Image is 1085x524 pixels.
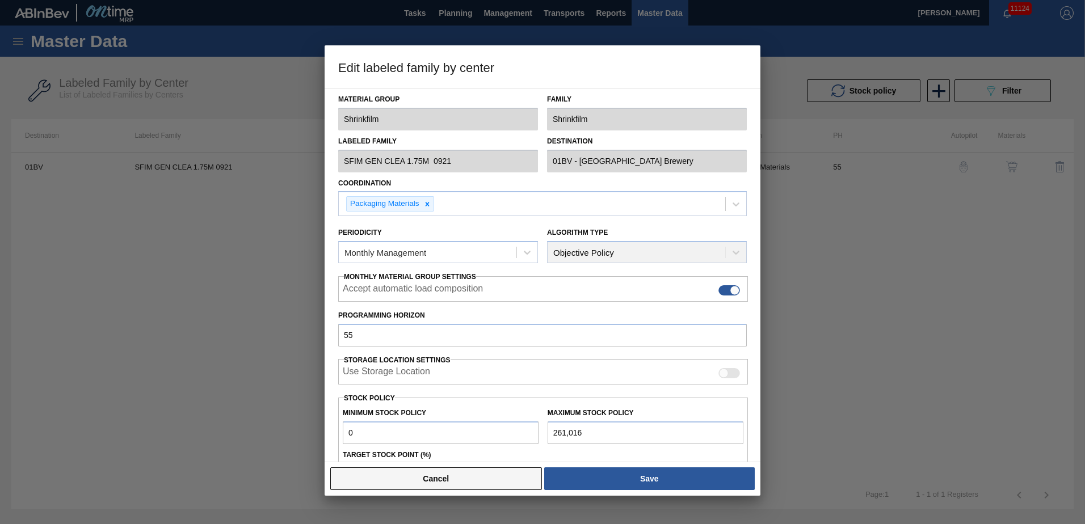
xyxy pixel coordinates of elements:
span: Monthly Material Group Settings [344,273,476,281]
button: Save [544,467,755,490]
label: Algorithm Type [547,229,608,236]
label: Periodicity [338,229,382,236]
label: Material Group [338,91,538,108]
span: Storage Location Settings [344,356,451,364]
label: Maximum Stock Policy [548,409,634,417]
label: Destination [547,133,747,150]
label: Minimum Stock Policy [343,409,426,417]
label: Coordination [338,179,391,187]
h3: Edit labeled family by center [325,45,760,88]
label: Target Stock Point (%) [343,451,431,459]
div: Packaging Materials [347,197,421,211]
label: Programming Horizon [338,307,747,324]
label: When enabled, the system will display stocks from different storage locations. [343,366,430,380]
label: Accept automatic load composition [343,284,483,297]
label: Stock Policy [344,394,395,402]
div: Monthly Management [344,248,426,257]
button: Cancel [330,467,542,490]
label: Family [547,91,747,108]
label: Labeled Family [338,133,538,150]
